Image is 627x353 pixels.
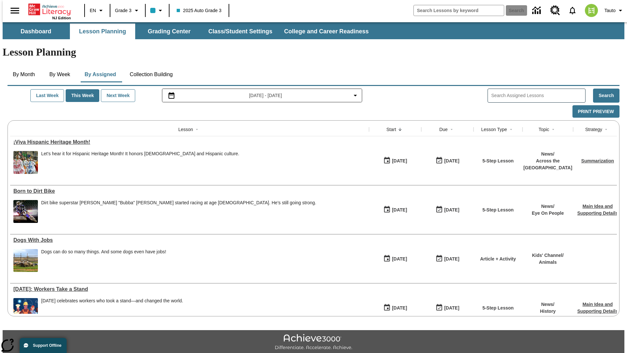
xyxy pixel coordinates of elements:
[70,24,135,39] button: Lesson Planning
[148,5,167,16] button: Class color is light blue. Change class color
[13,237,366,243] div: Dogs With Jobs
[137,24,202,39] button: Grading Center
[13,139,366,145] a: ¡Viva Hispanic Heritage Month! , Lessons
[577,302,618,314] a: Main Idea and Supporting Details
[523,151,572,158] p: News /
[392,206,407,214] div: [DATE]
[3,24,69,39] button: Dashboard
[532,203,564,210] p: News /
[381,155,409,167] button: 09/01/25: First time the lesson was available
[581,2,602,19] button: Select a new avatar
[33,343,61,348] span: Support Offline
[482,305,514,311] p: 5-Step Lesson
[52,16,71,20] span: NJ Edition
[178,126,193,133] div: Lesson
[79,67,121,82] button: By Assigned
[13,188,366,194] a: Born to Dirt Bike, Lessons
[549,126,557,133] button: Sort
[20,338,67,353] button: Support Offline
[279,24,374,39] button: College and Career Readiness
[13,286,366,292] a: Labor Day: Workers Take a Stand, Lessons
[444,157,459,165] div: [DATE]
[444,304,459,312] div: [DATE]
[507,126,515,133] button: Sort
[66,89,99,102] button: This Week
[41,298,183,304] div: [DATE] celebrates workers who took a stand—and changed the world.
[41,151,239,174] div: Let's hear it for Hispanic Heritage Month! It honors Hispanic Americans and Hispanic culture.
[41,200,316,206] div: Dirt bike superstar [PERSON_NAME] "Bubba" [PERSON_NAME] started racing at age [DEMOGRAPHIC_DATA]....
[593,89,619,103] button: Search
[13,200,38,223] img: Motocross racer James Stewart flies through the air on his dirt bike.
[381,302,409,314] button: 09/01/25: First time the lesson was available
[481,126,507,133] div: Lesson Type
[523,158,572,171] p: Across the [GEOGRAPHIC_DATA]
[351,92,359,99] svg: Collapse Date Range Filter
[5,1,24,20] button: Open side menu
[249,92,282,99] span: [DATE] - [DATE]
[433,155,461,167] button: 09/01/25: Last day the lesson can be accessed
[433,204,461,216] button: 09/01/25: Last day the lesson can be accessed
[444,255,459,263] div: [DATE]
[532,210,564,217] p: Eye On People
[572,105,619,118] button: Print Preview
[41,249,166,272] div: Dogs can do so many things. And some dogs even have jobs!
[539,126,549,133] div: Topic
[392,304,407,312] div: [DATE]
[177,7,222,14] span: 2025 Auto Grade 3
[43,67,76,82] button: By Week
[540,308,555,315] p: History
[3,24,375,39] div: SubNavbar
[585,126,602,133] div: Strategy
[203,24,278,39] button: Class/Student Settings
[13,188,366,194] div: Born to Dirt Bike
[13,151,38,174] img: A photograph of Hispanic women participating in a parade celebrating Hispanic culture. The women ...
[275,334,352,351] img: Achieve3000 Differentiate Accelerate Achieve
[540,301,555,308] p: News /
[433,253,461,265] button: 09/01/25: Last day the lesson can be accessed
[41,298,183,321] div: Labor Day celebrates workers who took a stand—and changed the world.
[41,249,166,255] div: Dogs can do so many things. And some dogs even have jobs!
[87,5,108,16] button: Language: EN, Select a language
[13,139,366,145] div: ¡Viva Hispanic Heritage Month!
[564,2,581,19] a: Notifications
[28,3,71,16] a: Home
[3,46,624,58] h1: Lesson Planning
[392,157,407,165] div: [DATE]
[546,2,564,19] a: Resource Center, Will open in new tab
[482,207,514,213] p: 5-Step Lesson
[480,256,516,262] p: Article + Activity
[13,298,38,321] img: A banner with a blue background shows an illustrated row of diverse men and women dressed in clot...
[13,237,366,243] a: Dogs With Jobs, Lessons
[381,204,409,216] button: 09/01/25: First time the lesson was available
[28,2,71,20] div: Home
[112,5,143,16] button: Grade: Grade 3, Select a grade
[448,126,456,133] button: Sort
[165,92,360,99] button: Select the date range menu item
[602,126,610,133] button: Sort
[433,302,461,314] button: 09/01/25: Last day the lesson can be accessed
[41,200,316,223] div: Dirt bike superstar James "Bubba" Stewart started racing at age 4. He's still going strong.
[532,259,564,266] p: Animals
[585,4,598,17] img: avatar image
[532,252,564,259] p: Kids' Channel /
[193,126,201,133] button: Sort
[13,249,38,272] img: sheepdog herding sheep
[392,255,407,263] div: [DATE]
[482,158,514,164] p: 5-Step Lesson
[41,151,239,157] div: Let's hear it for Hispanic Heritage Month! It honors [DEMOGRAPHIC_DATA] and Hispanic culture.
[8,67,40,82] button: By Month
[3,22,624,39] div: SubNavbar
[439,126,448,133] div: Due
[101,89,135,102] button: Next Week
[414,5,504,16] input: search field
[124,67,178,82] button: Collection Building
[528,2,546,20] a: Data Center
[381,253,409,265] button: 09/01/25: First time the lesson was available
[13,286,366,292] div: Labor Day: Workers Take a Stand
[396,126,404,133] button: Sort
[602,5,627,16] button: Profile/Settings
